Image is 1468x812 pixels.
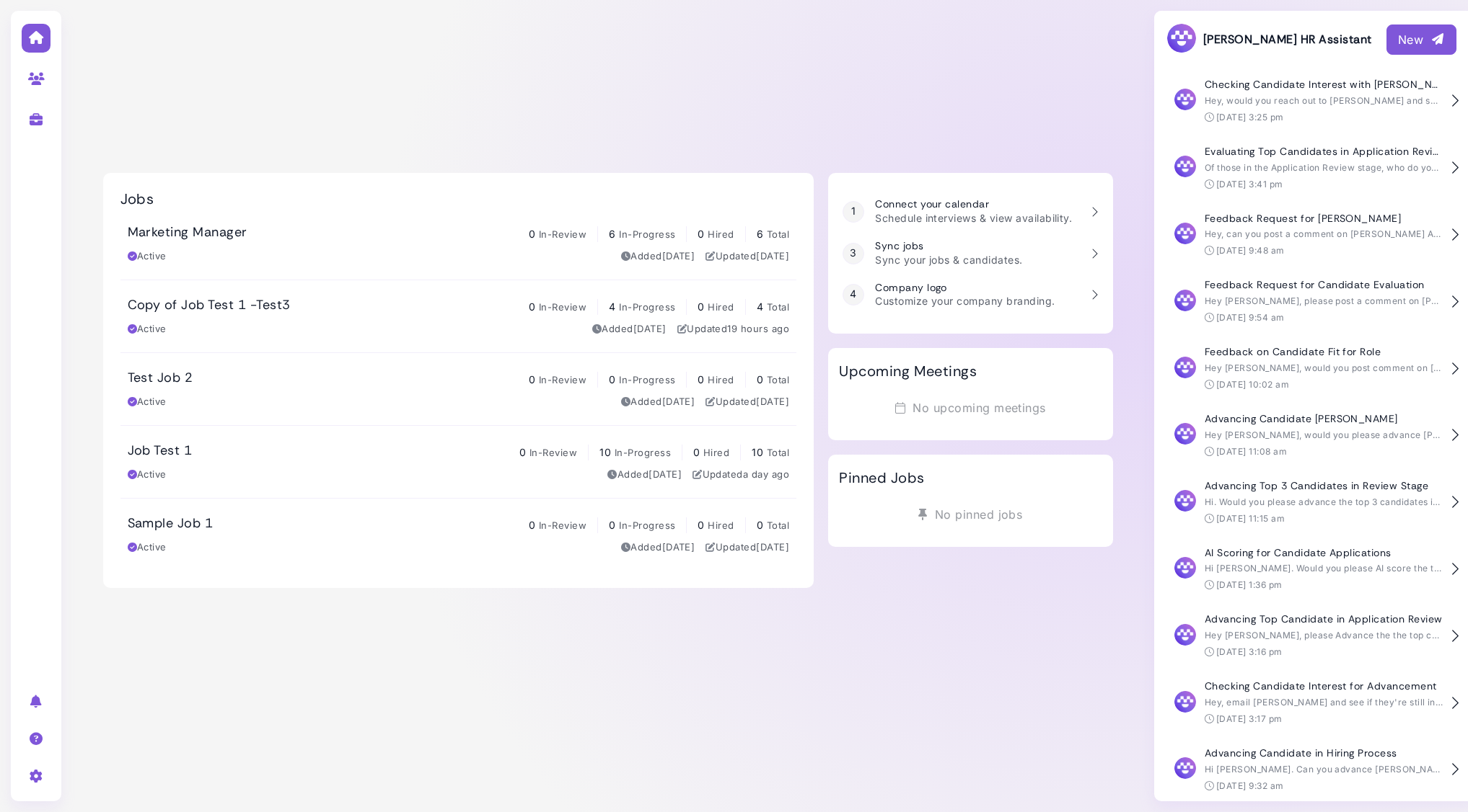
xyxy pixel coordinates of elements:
span: Total [767,374,789,385]
div: Active [128,322,167,336]
button: Advancing Candidate [PERSON_NAME] Hey [PERSON_NAME], would you please advance [PERSON_NAME]? [DAT... [1166,402,1456,469]
h4: Feedback Request for [PERSON_NAME] [1205,213,1443,225]
div: Updated [706,395,789,409]
time: [DATE] 3:17 pm [1216,713,1283,724]
time: Aug 20, 2025 [649,468,682,480]
time: [DATE] 3:25 pm [1216,112,1284,122]
span: In-Review [539,301,586,313]
h3: Marketing Manager [128,225,247,241]
span: 0 [757,373,763,385]
h4: Feedback Request for Candidate Evaluation [1205,279,1443,291]
div: New [1398,31,1445,48]
button: Feedback Request for [PERSON_NAME] Hey, can you post a comment on [PERSON_NAME] Applicant sharing... [1166,202,1456,269]
span: 10 [752,446,763,458]
h4: Advancing Candidate in Hiring Process [1205,747,1443,759]
a: Job Test 1 0 In-Review 10 In-Progress 0 Hired 10 Total Active Added[DATE] Updateda day ago [120,426,797,498]
span: In-Review [529,447,577,458]
div: Active [128,468,167,482]
span: Hired [708,228,734,240]
h3: Job Test 1 [128,443,193,459]
time: Aug 20, 2025 [756,396,789,407]
span: In-Progress [619,228,675,240]
time: [DATE] 9:54 am [1216,312,1285,323]
span: Hired [708,519,734,531]
div: Added [621,540,695,555]
span: 4 [757,300,763,313]
time: Aug 20, 2025 [633,323,667,334]
a: Test Job 2 0 In-Review 0 In-Progress 0 Hired 0 Total Active Added[DATE] Updated[DATE] [120,353,797,425]
div: 4 [843,284,864,305]
button: Checking Candidate Interest with [PERSON_NAME] Hey, would you reach out to [PERSON_NAME] and see ... [1166,68,1456,135]
button: Feedback Request for Candidate Evaluation Hey [PERSON_NAME], please post a comment on [PERSON_NAM... [1166,268,1456,335]
h3: Sample Job 1 [128,516,214,532]
span: Total [767,447,789,458]
span: Total [767,228,789,240]
time: Aug 20, 2025 [662,250,695,262]
span: 10 [599,446,611,458]
span: Hired [708,374,734,385]
div: Added [621,249,695,264]
h3: [PERSON_NAME] HR Assistant [1166,22,1371,56]
time: [DATE] 3:41 pm [1216,179,1283,189]
p: Sync your jobs & candidates. [875,252,1022,267]
h3: Sync jobs [875,240,1022,252]
button: AI Scoring for Candidate Applications Hi [PERSON_NAME]. Would you please AI score the two candida... [1166,536,1456,603]
time: Aug 22, 2025 [743,468,789,480]
time: [DATE] 11:08 am [1216,446,1287,457]
time: [DATE] 11:15 am [1216,513,1285,524]
span: Total [767,301,789,313]
button: Evaluating Top Candidates in Application Review Of those in the Application Review stage, who do ... [1166,135,1456,202]
h4: Advancing Top 3 Candidates in Review Stage [1205,480,1443,492]
h2: Upcoming Meetings [839,362,977,380]
time: Aug 20, 2025 [662,541,695,553]
span: 0 [529,228,535,240]
span: In-Review [539,228,586,240]
button: Feedback on Candidate Fit for Role Hey [PERSON_NAME], would you post comment on [PERSON_NAME] sha... [1166,335,1456,402]
a: Marketing Manager 0 In-Review 6 In-Progress 0 Hired 6 Total Active Added[DATE] Updated[DATE] [120,208,797,280]
time: Aug 22, 2025 [727,323,789,334]
div: 1 [843,201,864,223]
h3: Company logo [875,282,1055,294]
span: In-Review [539,374,586,385]
p: Customize your company branding. [875,293,1055,308]
div: Added [607,468,682,482]
time: Aug 20, 2025 [756,541,789,553]
time: [DATE] 1:36 pm [1216,579,1283,590]
button: Advancing Top 3 Candidates in Review Stage Hi. Would you please advance the top 3 candidates in t... [1166,469,1456,536]
span: 6 [757,228,763,240]
a: 4 Company logo Customize your company branding. [835,275,1105,316]
time: [DATE] 9:48 am [1216,245,1285,256]
span: 0 [609,373,615,385]
time: Aug 20, 2025 [662,396,695,407]
button: Advancing Candidate in Hiring Process Hi [PERSON_NAME]. Can you advance [PERSON_NAME]? [DATE] 9:3... [1166,736,1456,803]
h3: Copy of Job Test 1 -Test3 [128,298,291,313]
span: 0 [757,519,763,531]
h2: Jobs [120,190,154,208]
button: Advancing Top Candidate in Application Review Hey [PERSON_NAME], please Advance the the top candi... [1166,602,1456,669]
h4: Checking Candidate Interest with [PERSON_NAME] [1205,79,1443,91]
div: Added [592,322,667,336]
div: Active [128,395,167,409]
span: 0 [698,228,704,240]
h4: Feedback on Candidate Fit for Role [1205,346,1443,358]
h4: Advancing Candidate [PERSON_NAME] [1205,413,1443,425]
a: 3 Sync jobs Sync your jobs & candidates. [835,233,1105,275]
span: Hi [PERSON_NAME]. Can you advance [PERSON_NAME]? [1205,764,1454,775]
span: In-Progress [619,301,675,313]
time: Aug 20, 2025 [756,250,789,262]
span: 0 [693,446,700,458]
div: Updated [706,540,789,555]
h3: Connect your calendar [875,198,1072,210]
span: In-Review [539,519,586,531]
span: Hired [703,447,729,458]
span: 0 [519,446,526,458]
p: Schedule interviews & view availability. [875,210,1072,226]
h4: Checking Candidate Interest for Advancement [1205,680,1443,692]
a: 1 Connect your calendar Schedule interviews & view availability. [835,191,1105,233]
div: Updated [693,468,789,482]
span: Hired [708,301,734,313]
time: [DATE] 10:02 am [1216,379,1289,390]
a: Copy of Job Test 1 -Test3 0 In-Review 4 In-Progress 0 Hired 4 Total Active Added[DATE] Updated19 ... [120,280,797,352]
div: Active [128,249,167,264]
span: In-Progress [615,447,671,458]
